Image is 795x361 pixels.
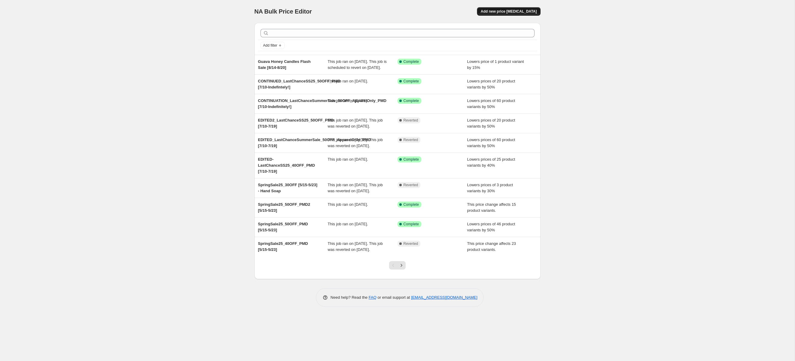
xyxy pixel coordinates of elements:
[258,222,308,232] span: SpringSale25_50OFF_PMD﻿ [5/15-5/23]
[467,118,515,128] span: Lowers prices of 20 product variants by 50%
[258,118,334,128] span: EDITED2_LastChanceSS25_50OFF_PMD [7/10-7/19]
[258,241,308,252] span: SpringSale25_40OFF_PMD [5/15-5/23]
[328,157,368,162] span: This job ran on [DATE].
[411,295,477,300] a: [EMAIL_ADDRESS][DOMAIN_NAME]
[328,202,368,207] span: This job ran on [DATE].
[258,202,310,213] span: SpringSale25_50OFF_PMD﻿2 [5/15-5/23]
[258,59,311,70] span: Guava Honey Candles Flash Sale [8/14-8/20]
[397,261,406,270] button: Next
[258,79,341,89] span: CONTINUED_LastChanceSS25_50OFF_PMD [7/10-Indefintely!]
[328,241,383,252] span: This job ran on [DATE]. This job was reverted on [DATE].
[328,59,387,70] span: This job ran on [DATE]. This job is scheduled to revert on [DATE].
[404,137,418,142] span: Reverted
[389,261,406,270] nav: Pagination
[404,157,419,162] span: Complete
[328,98,368,103] span: This job ran on [DATE].
[467,183,513,193] span: Lowers prices of 3 product variants by 30%
[258,157,315,174] span: EDITED-LastChanceSS25_40OFF_PMD [7/10-7/19]
[328,79,368,83] span: This job ran on [DATE].
[328,222,368,226] span: This job ran on [DATE].
[258,137,371,148] span: EDITED_LastChanceSummerSale_50OFF_ApparelOnly_PMD [7/10-7/19]
[404,241,418,246] span: Reverted
[328,118,383,128] span: This job ran on [DATE]. This job was reverted on [DATE].
[404,59,419,64] span: Complete
[467,222,515,232] span: Lowers prices of 46 product variants by 50%
[258,98,387,109] span: CONTINUATION_LastChanceSummerSale_50OFF_ApparelOnly_PMD [7/10-Indefinitely!]
[467,137,515,148] span: Lowers prices of 60 product variants by 50%
[376,295,411,300] span: or email support at
[369,295,376,300] a: FAQ
[258,183,317,193] span: SpringSale25_30OFF [5/15-5/23] - Hand Soap
[331,295,369,300] span: Need help? Read the
[467,157,515,168] span: Lowers prices of 25 product variants by 40%
[328,183,383,193] span: This job ran on [DATE]. This job was reverted on [DATE].
[404,98,419,103] span: Complete
[404,202,419,207] span: Complete
[467,79,515,89] span: Lowers prices of 20 product variants by 50%
[404,118,418,123] span: Reverted
[477,7,540,16] button: Add new price [MEDICAL_DATA]
[260,42,285,49] button: Add filter
[404,222,419,227] span: Complete
[481,9,537,14] span: Add new price [MEDICAL_DATA]
[328,137,383,148] span: This job ran on [DATE]. This job was reverted on [DATE].
[467,202,516,213] span: This price change affects 15 product variants.
[254,8,312,15] span: NA Bulk Price Editor
[404,79,419,84] span: Complete
[467,59,524,70] span: Lowers price of 1 product variant by 15%
[467,98,515,109] span: Lowers prices of 60 product variants by 50%
[404,183,418,187] span: Reverted
[263,43,277,48] span: Add filter
[467,241,516,252] span: This price change affects 23 product variants.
